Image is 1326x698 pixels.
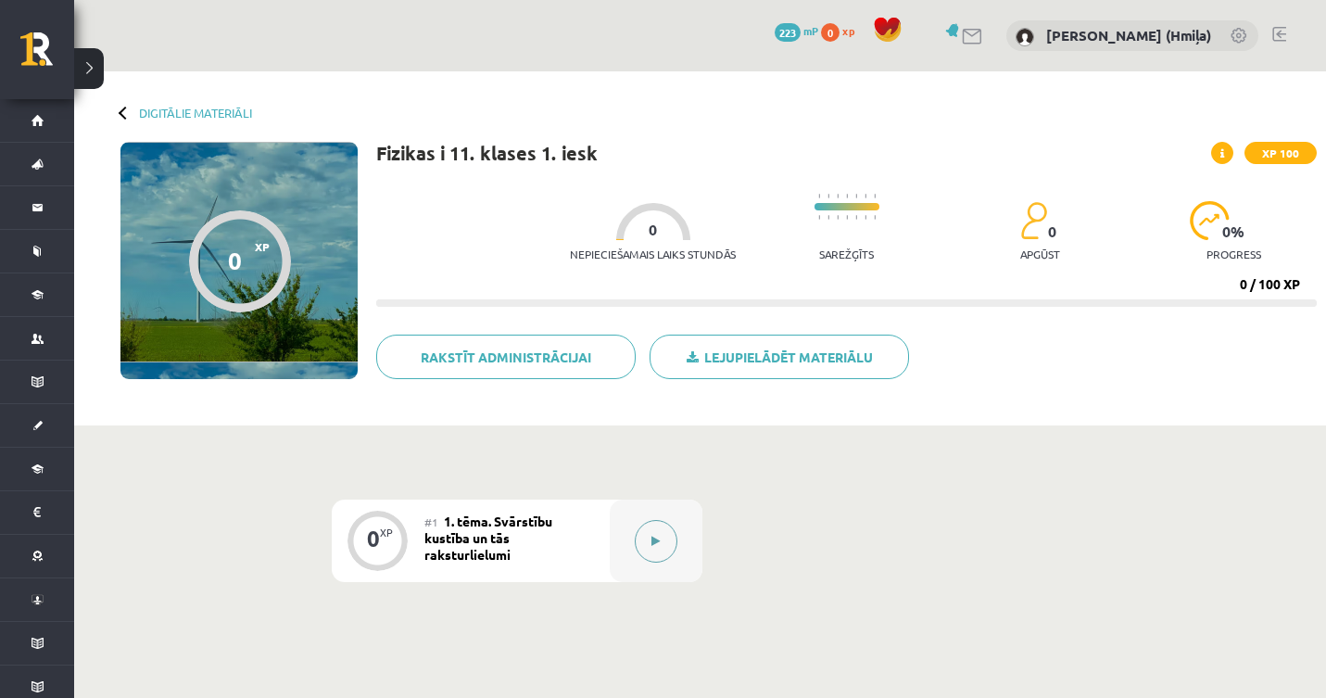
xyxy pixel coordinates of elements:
img: icon-short-line-57e1e144782c952c97e751825c79c345078a6d821885a25fce030b3d8c18986b.svg [827,215,829,220]
span: xp [842,23,854,38]
img: icon-short-line-57e1e144782c952c97e751825c79c345078a6d821885a25fce030b3d8c18986b.svg [855,215,857,220]
a: Lejupielādēt materiālu [650,335,909,379]
p: Nepieciešamais laiks stundās [570,247,736,260]
span: 1. tēma. Svārstību kustība un tās raksturlielumi [424,513,552,563]
a: Rīgas 1. Tālmācības vidusskola [20,32,74,79]
img: icon-short-line-57e1e144782c952c97e751825c79c345078a6d821885a25fce030b3d8c18986b.svg [874,215,876,220]
img: icon-short-line-57e1e144782c952c97e751825c79c345078a6d821885a25fce030b3d8c18986b.svg [855,194,857,198]
div: XP [380,527,393,538]
a: Digitālie materiāli [139,106,252,120]
img: icon-short-line-57e1e144782c952c97e751825c79c345078a6d821885a25fce030b3d8c18986b.svg [865,215,866,220]
img: Anastasiia Khmil (Hmiļa) [1016,28,1034,46]
img: icon-short-line-57e1e144782c952c97e751825c79c345078a6d821885a25fce030b3d8c18986b.svg [865,194,866,198]
p: apgūst [1020,247,1060,260]
img: icon-short-line-57e1e144782c952c97e751825c79c345078a6d821885a25fce030b3d8c18986b.svg [846,194,848,198]
span: 0 % [1222,223,1245,240]
span: 223 [775,23,801,42]
span: 0 [1048,223,1056,240]
span: XP 100 [1244,142,1317,164]
div: 0 [228,247,242,274]
span: #1 [424,514,438,529]
img: icon-short-line-57e1e144782c952c97e751825c79c345078a6d821885a25fce030b3d8c18986b.svg [874,194,876,198]
span: 0 [821,23,840,42]
p: Sarežģīts [819,247,874,260]
h1: Fizikas i 11. klases 1. iesk [376,142,598,164]
div: 0 [367,530,380,547]
img: icon-short-line-57e1e144782c952c97e751825c79c345078a6d821885a25fce030b3d8c18986b.svg [837,215,839,220]
span: mP [803,23,818,38]
a: [PERSON_NAME] (Hmiļa) [1046,26,1211,44]
span: XP [255,240,270,253]
a: 223 mP [775,23,818,38]
img: icon-progress-161ccf0a02000e728c5f80fcf4c31c7af3da0e1684b2b1d7c360e028c24a22f1.svg [1190,201,1230,240]
img: students-c634bb4e5e11cddfef0936a35e636f08e4e9abd3cc4e673bd6f9a4125e45ecb1.svg [1020,201,1047,240]
a: 0 xp [821,23,864,38]
img: icon-short-line-57e1e144782c952c97e751825c79c345078a6d821885a25fce030b3d8c18986b.svg [846,215,848,220]
img: icon-short-line-57e1e144782c952c97e751825c79c345078a6d821885a25fce030b3d8c18986b.svg [827,194,829,198]
a: Rakstīt administrācijai [376,335,636,379]
img: icon-short-line-57e1e144782c952c97e751825c79c345078a6d821885a25fce030b3d8c18986b.svg [837,194,839,198]
p: progress [1206,247,1261,260]
img: icon-short-line-57e1e144782c952c97e751825c79c345078a6d821885a25fce030b3d8c18986b.svg [818,194,820,198]
span: 0 [649,222,657,238]
img: icon-short-line-57e1e144782c952c97e751825c79c345078a6d821885a25fce030b3d8c18986b.svg [818,215,820,220]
